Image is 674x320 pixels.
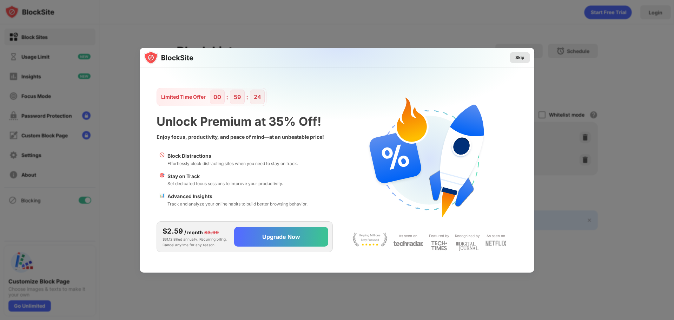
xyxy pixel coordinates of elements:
[399,233,417,239] div: As seen on
[167,201,308,207] div: Track and analyze your online habits to build better browsing behavior.
[167,192,308,200] div: Advanced Insights
[163,226,183,236] div: $2.59
[429,233,449,239] div: Featured by
[352,233,388,247] img: light-stay-focus.svg
[431,241,447,250] img: light-techtimes.svg
[456,241,478,252] img: light-digital-journal.svg
[262,233,300,240] div: Upgrade Now
[515,54,524,61] div: Skip
[485,241,507,246] img: light-netflix.svg
[393,241,423,247] img: light-techradar.svg
[144,48,538,187] img: gradient.svg
[163,226,229,248] div: $31.12 Billed annually. Recurring billing. Cancel anytime for any reason
[184,229,203,236] div: / month
[455,233,480,239] div: Recognized by
[487,233,505,239] div: As seen on
[159,192,165,207] div: 📊
[204,229,219,236] div: $3.99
